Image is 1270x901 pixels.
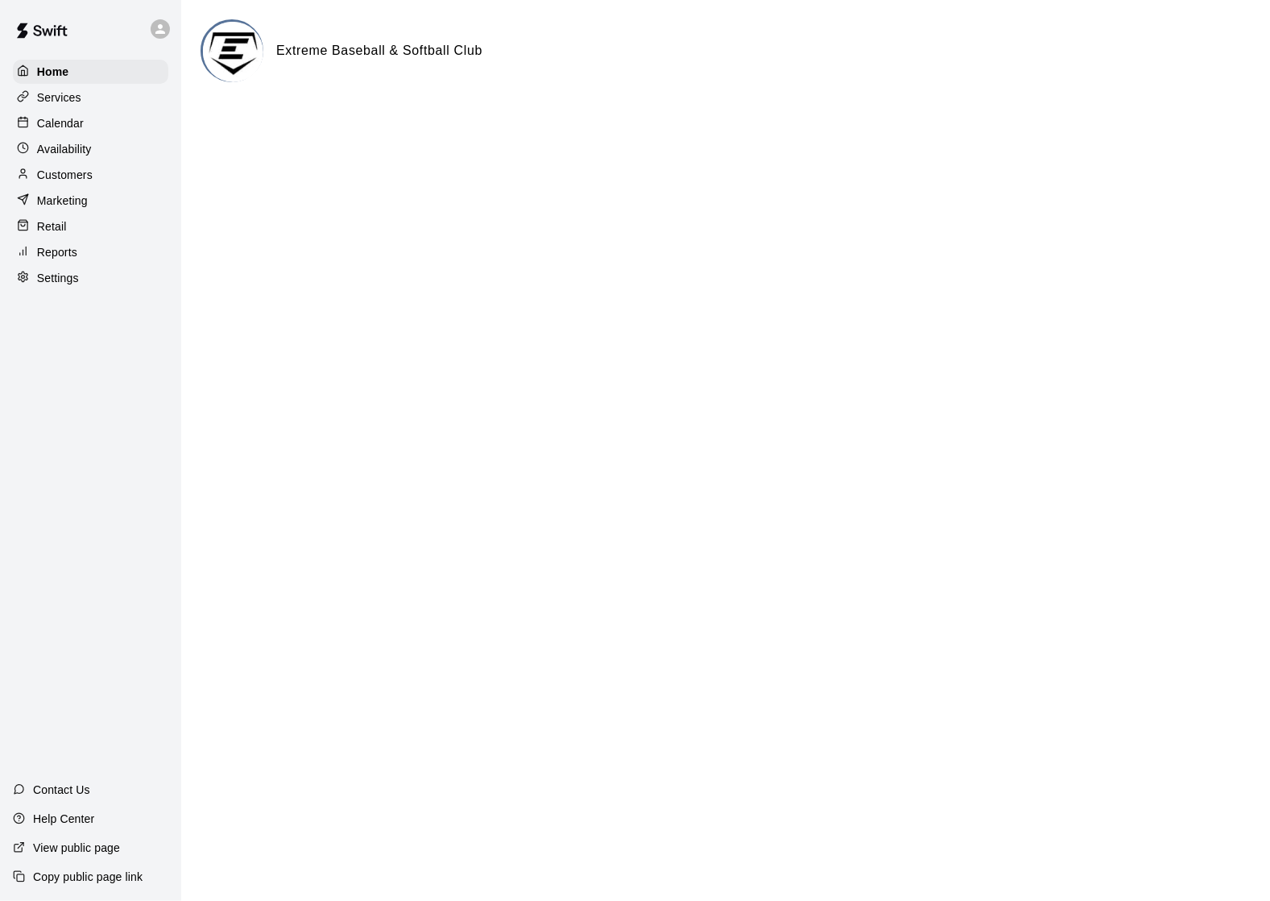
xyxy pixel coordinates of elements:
p: View public page [33,840,120,856]
a: Reports [13,240,168,264]
p: Customers [37,167,93,183]
p: Reports [37,244,77,260]
a: Home [13,60,168,84]
a: Availability [13,137,168,161]
p: Home [37,64,69,80]
p: Availability [37,141,92,157]
p: Copy public page link [33,869,143,885]
p: Marketing [37,193,88,209]
a: Customers [13,163,168,187]
a: Marketing [13,189,168,213]
a: Settings [13,266,168,290]
p: Calendar [37,115,84,131]
a: Calendar [13,111,168,135]
p: Retail [37,218,67,235]
p: Services [37,89,81,106]
img: Extreme Baseball & Softball Club logo [203,22,263,82]
p: Settings [37,270,79,286]
p: Contact Us [33,782,90,798]
a: Retail [13,214,168,239]
h6: Extreme Baseball & Softball Club [276,40,482,61]
a: Services [13,85,168,110]
p: Help Center [33,811,94,827]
